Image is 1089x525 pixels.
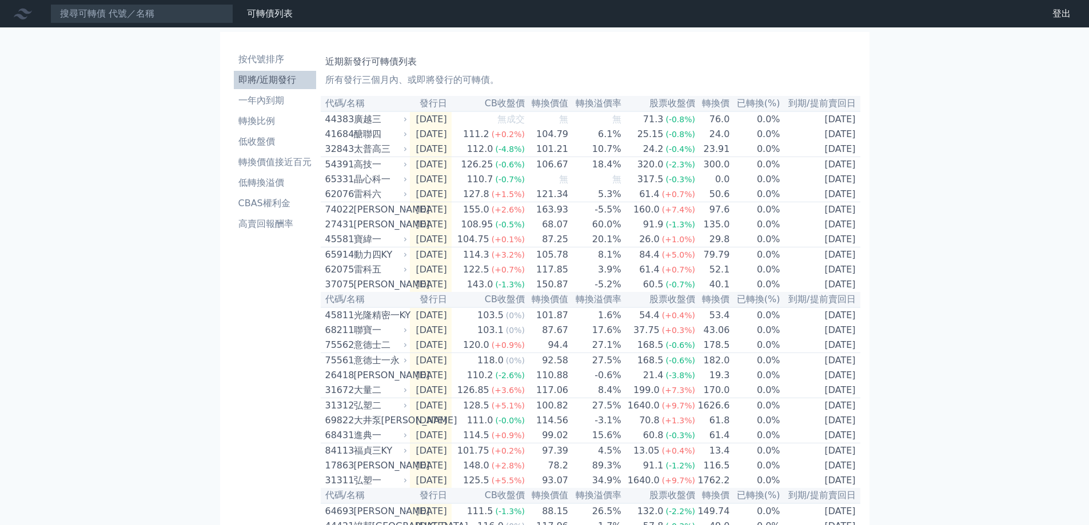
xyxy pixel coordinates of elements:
[410,307,452,323] td: [DATE]
[569,277,622,292] td: -5.2%
[354,158,405,171] div: 高技一
[635,354,666,367] div: 168.5
[730,398,780,414] td: 0.0%
[781,428,860,443] td: [DATE]
[234,155,316,169] li: 轉換價值接近百元
[410,292,452,307] th: 發行日
[637,187,662,201] div: 61.4
[321,292,410,307] th: 代碼/名稱
[781,172,860,187] td: [DATE]
[525,443,569,459] td: 97.39
[497,114,525,125] span: 無成交
[730,307,780,323] td: 0.0%
[569,353,622,368] td: 27.5%
[730,247,780,263] td: 0.0%
[354,248,405,262] div: 動力四KY
[452,96,525,111] th: CB收盤價
[525,292,569,307] th: 轉換價值
[569,96,622,111] th: 轉換溢價率
[492,250,525,259] span: (+3.2%)
[696,413,730,428] td: 61.8
[325,399,351,412] div: 31312
[569,157,622,173] td: 18.4%
[696,232,730,247] td: 29.8
[781,157,860,173] td: [DATE]
[730,428,780,443] td: 0.0%
[569,443,622,459] td: 4.5%
[665,130,695,139] span: (-0.8%)
[696,368,730,383] td: 19.3
[637,308,662,322] div: 54.4
[495,220,525,229] span: (-0.5%)
[325,158,351,171] div: 54391
[525,307,569,323] td: 101.87
[506,326,525,335] span: (0%)
[410,443,452,459] td: [DATE]
[234,133,316,151] a: 低收盤價
[781,383,860,398] td: [DATE]
[492,130,525,139] span: (+0.2%)
[781,142,860,157] td: [DATE]
[730,443,780,459] td: 0.0%
[475,323,506,337] div: 103.1
[525,323,569,338] td: 87.67
[354,187,405,201] div: 雷科六
[662,386,695,395] span: (+7.3%)
[354,203,405,217] div: [PERSON_NAME]
[465,142,496,156] div: 112.0
[354,444,405,458] div: 福貞三KY
[665,280,695,289] span: (-0.7%)
[781,232,860,247] td: [DATE]
[354,368,405,382] div: [PERSON_NAME]
[410,247,452,263] td: [DATE]
[410,262,452,277] td: [DATE]
[325,218,351,231] div: 27431
[321,96,410,111] th: 代碼/名稱
[696,96,730,111] th: 轉換價
[525,96,569,111] th: 轉換價值
[569,307,622,323] td: 1.6%
[569,262,622,277] td: 3.9%
[458,158,495,171] div: 126.25
[410,413,452,428] td: [DATE]
[461,187,492,201] div: 127.8
[495,371,525,380] span: (-2.6%)
[730,187,780,202] td: 0.0%
[492,401,525,410] span: (+5.1%)
[569,338,622,353] td: 27.1%
[354,127,405,141] div: 醣聯四
[730,157,780,173] td: 0.0%
[458,218,495,231] div: 108.95
[354,414,405,427] div: 大井泵[PERSON_NAME]
[730,217,780,232] td: 0.0%
[696,323,730,338] td: 43.06
[730,172,780,187] td: 0.0%
[354,173,405,186] div: 晶心科一
[781,398,860,414] td: [DATE]
[730,323,780,338] td: 0.0%
[325,127,351,141] div: 41684
[325,368,351,382] div: 26418
[354,323,405,337] div: 聯寶一
[569,217,622,232] td: 60.0%
[665,145,695,154] span: (-0.4%)
[662,190,695,199] span: (+0.7%)
[665,220,695,229] span: (-1.3%)
[410,96,452,111] th: 發行日
[465,278,496,291] div: 143.0
[781,96,860,111] th: 到期/提前賣回日
[696,443,730,459] td: 13.4
[325,113,351,126] div: 44383
[354,142,405,156] div: 太普高三
[525,232,569,247] td: 87.25
[569,413,622,428] td: -3.1%
[525,142,569,157] td: 101.21
[492,235,525,244] span: (+0.1%)
[696,127,730,142] td: 24.0
[525,217,569,232] td: 68.07
[234,71,316,89] a: 即將/近期發行
[781,262,860,277] td: [DATE]
[234,176,316,190] li: 低轉換溢價
[234,217,316,231] li: 高賣回報酬率
[234,174,316,192] a: 低轉換溢價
